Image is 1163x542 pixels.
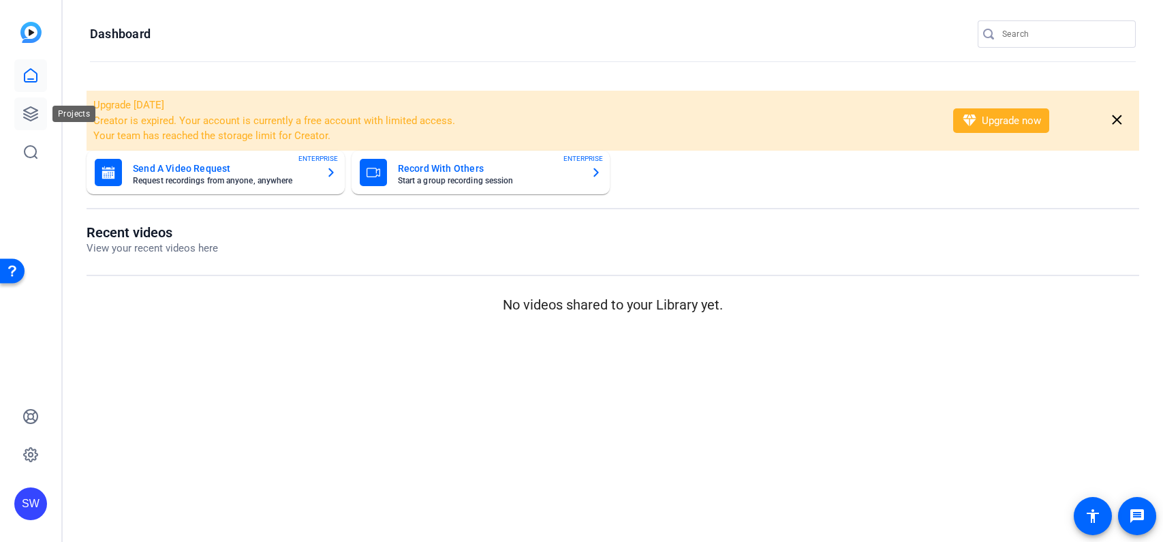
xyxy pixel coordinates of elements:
p: View your recent videos here [87,241,218,256]
mat-card-subtitle: Request recordings from anyone, anywhere [133,177,315,185]
mat-icon: close [1108,112,1126,129]
button: Upgrade now [953,108,1049,133]
img: blue-gradient.svg [20,22,42,43]
input: Search [1002,26,1125,42]
mat-icon: accessibility [1085,508,1101,524]
mat-icon: diamond [961,112,978,129]
span: Upgrade [DATE] [93,99,164,111]
div: Projects [52,106,95,122]
mat-card-title: Record With Others [398,160,580,177]
div: SW [14,487,47,520]
button: Record With OthersStart a group recording sessionENTERPRISE [352,151,610,194]
h1: Recent videos [87,224,218,241]
mat-card-title: Send A Video Request [133,160,315,177]
li: Creator is expired. Your account is currently a free account with limited access. [93,113,935,129]
mat-card-subtitle: Start a group recording session [398,177,580,185]
p: No videos shared to your Library yet. [87,295,1139,315]
h1: Dashboard [90,26,151,42]
li: Your team has reached the storage limit for Creator. [93,128,935,144]
span: ENTERPRISE [298,153,338,164]
mat-icon: message [1129,508,1145,524]
span: ENTERPRISE [563,153,603,164]
button: Send A Video RequestRequest recordings from anyone, anywhereENTERPRISE [87,151,345,194]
